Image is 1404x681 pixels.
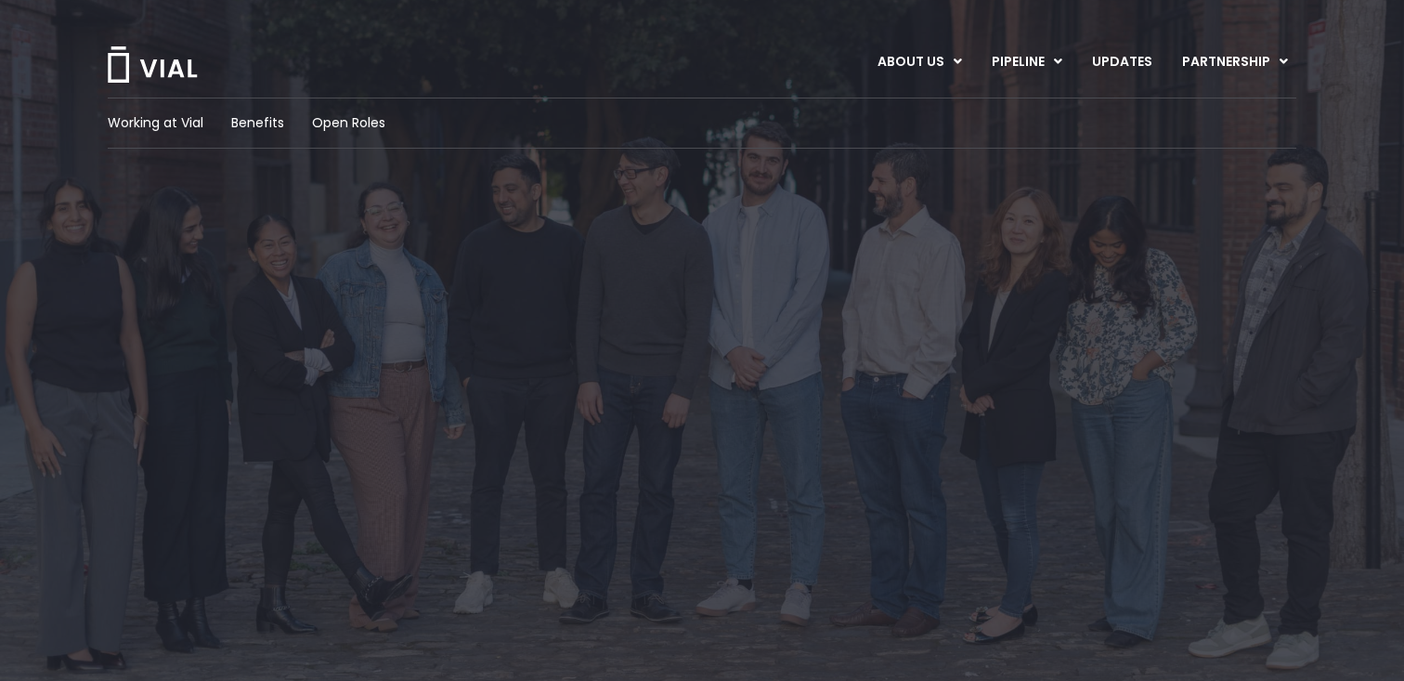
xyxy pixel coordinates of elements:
[231,113,284,133] a: Benefits
[863,46,976,78] a: ABOUT USMenu Toggle
[106,46,199,83] img: Vial Logo
[1077,46,1166,78] a: UPDATES
[108,113,203,133] a: Working at Vial
[977,46,1076,78] a: PIPELINEMenu Toggle
[312,113,385,133] a: Open Roles
[1167,46,1303,78] a: PARTNERSHIPMenu Toggle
